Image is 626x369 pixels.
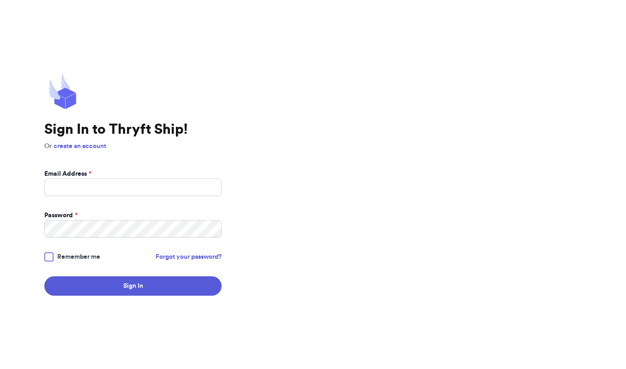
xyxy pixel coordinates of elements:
[156,252,222,262] a: Forgot your password?
[57,252,100,262] span: Remember me
[44,276,222,296] button: Sign In
[44,142,222,151] p: Or
[44,211,78,220] label: Password
[54,143,106,149] a: create an account
[44,121,222,138] h1: Sign In to Thryft Ship!
[44,169,91,179] label: Email Address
